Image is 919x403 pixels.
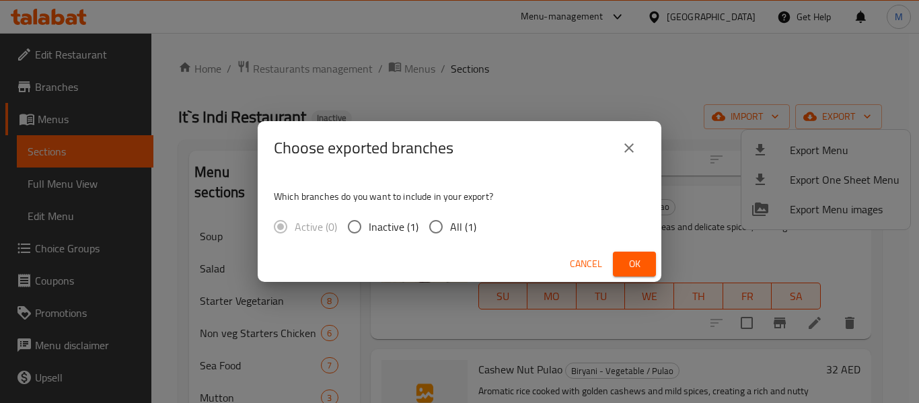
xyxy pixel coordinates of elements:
span: Active (0) [295,219,337,235]
button: Ok [613,252,656,277]
span: Cancel [570,256,602,272]
button: Cancel [564,252,608,277]
h2: Choose exported branches [274,137,453,159]
span: Ok [624,256,645,272]
button: close [613,132,645,164]
span: Inactive (1) [369,219,418,235]
span: All (1) [450,219,476,235]
p: Which branches do you want to include in your export? [274,190,645,203]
